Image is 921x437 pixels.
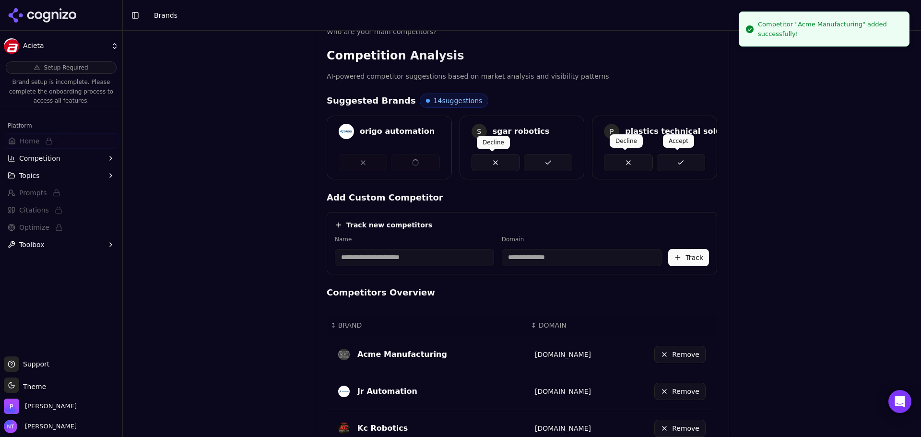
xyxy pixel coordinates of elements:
span: Theme [19,383,46,390]
div: plastics technical solutions [625,126,743,137]
h4: Competitors Overview [327,286,717,299]
span: Setup Required [44,64,88,71]
a: [DOMAIN_NAME] [535,425,591,432]
h4: Suggested Brands [327,94,416,107]
div: ↕DOMAIN [531,320,608,330]
button: Remove [654,383,706,400]
img: Nate Tower [4,420,17,433]
button: Track [668,249,709,266]
label: Domain [502,236,662,243]
span: Toolbox [19,240,45,249]
button: Toolbox [4,237,118,252]
div: Kc Robotics [357,423,408,434]
span: Acieta [23,42,107,50]
h3: Competition Analysis [327,48,717,63]
nav: breadcrumb [154,11,177,20]
a: [DOMAIN_NAME] [535,351,591,358]
button: Competition [4,151,118,166]
th: DOMAIN [527,315,612,336]
button: Open user button [4,420,77,433]
div: Competitor "Acme Manufacturing" added successfully! [758,20,901,38]
h4: Track new competitors [346,220,432,230]
span: P [604,124,619,139]
p: Accept [669,137,688,145]
div: Platform [4,118,118,133]
span: Prompts [19,188,47,198]
p: Decline [483,139,504,146]
div: Jr Automation [357,386,417,397]
div: origo automation [360,126,435,137]
button: Topics [4,168,118,183]
p: AI-powered competitor suggestions based on market analysis and visibility patterns [327,71,717,82]
img: origo automation [339,124,354,139]
span: 14 suggestions [434,96,483,106]
button: Open organization switcher [4,399,77,414]
span: [PERSON_NAME] [21,422,77,431]
span: S [472,124,487,139]
div: ↕BRAND [331,320,523,330]
span: Competition [19,154,60,163]
label: Name [335,236,494,243]
img: Acme Manufacturing [338,349,350,360]
p: Brand setup is incomplete. Please complete the onboarding process to access all features. [6,78,117,106]
img: Acieta [4,38,19,54]
span: BRAND [338,320,362,330]
p: Decline [615,137,637,145]
h4: Add Custom Competitor [327,191,717,204]
span: DOMAIN [539,320,567,330]
img: KC Robotics [338,423,350,434]
span: Optimize [19,223,49,232]
div: sgar robotics [493,126,550,137]
button: Remove [654,346,706,363]
a: [DOMAIN_NAME] [535,388,591,395]
button: Remove [654,420,706,437]
span: Brands [154,12,177,19]
span: Home [20,136,39,146]
img: Perrill [4,399,19,414]
span: Citations [19,205,49,215]
span: Support [19,359,49,369]
img: JR Automation [338,386,350,397]
span: Perrill [25,402,77,411]
span: Topics [19,171,40,180]
div: Who are your main competitors? [327,27,717,36]
th: BRAND [327,315,527,336]
div: Open Intercom Messenger [888,390,911,413]
div: Acme Manufacturing [357,349,447,360]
